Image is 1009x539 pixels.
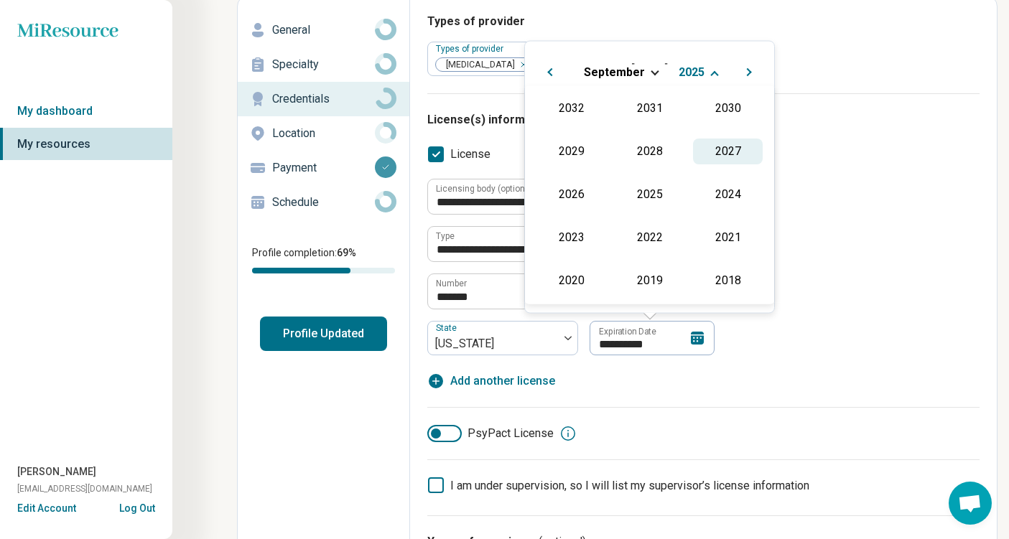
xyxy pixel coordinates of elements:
a: Payment [238,151,409,185]
a: Open chat [949,482,992,525]
h3: License(s) information [427,111,980,128]
div: 2020 [536,268,606,294]
span: [PERSON_NAME] [17,464,96,479]
button: Add another license [427,372,555,390]
div: 2023 [536,225,606,250]
label: Types of provider [436,44,506,54]
span: September [584,65,645,78]
div: 2021 [693,225,763,250]
div: 2027 [693,139,763,164]
span: 2025 [679,65,705,78]
a: Location [238,116,409,151]
div: Profile completion: [238,237,409,282]
div: 2031 [615,95,684,121]
button: Previous Month [536,59,559,82]
div: 2022 [615,225,684,250]
span: License [450,146,490,163]
div: 2028 [615,139,684,164]
span: Add another license [450,372,555,390]
div: 2030 [693,95,763,121]
span: 69 % [337,247,356,258]
span: [MEDICAL_DATA] [436,58,519,72]
div: 2029 [536,139,606,164]
div: 2026 [536,182,606,207]
label: Number [436,279,467,288]
h3: Types of provider [427,13,980,30]
div: Profile completion [252,268,395,273]
p: Payment [272,159,375,177]
p: Credentials [272,90,375,108]
a: Schedule [238,185,409,220]
div: 2032 [536,95,606,121]
div: 2024 [693,182,763,207]
div: 2019 [615,268,684,294]
p: General [272,22,375,39]
div: 2025 [615,182,684,207]
span: I am under supervision, so I will list my supervisor’s license information [450,479,809,492]
button: Profile Updated [260,317,387,351]
input: credential.licenses.0.name [428,227,727,261]
p: Schedule [272,194,375,211]
label: State [436,323,460,333]
a: General [238,13,409,47]
p: Specialty [272,56,375,73]
a: Specialty [238,47,409,82]
h2: [DATE] [536,59,763,80]
label: PsyPact License [427,425,554,442]
div: 2018 [693,268,763,294]
div: Choose Date [524,41,775,314]
button: Edit Account [17,501,76,516]
label: Licensing body (optional) [436,184,535,193]
button: Next Month [740,59,763,82]
span: [EMAIL_ADDRESS][DOMAIN_NAME] [17,482,152,495]
label: Type [436,232,455,240]
p: Location [272,125,375,142]
a: Credentials [238,82,409,116]
button: Log Out [119,501,155,512]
